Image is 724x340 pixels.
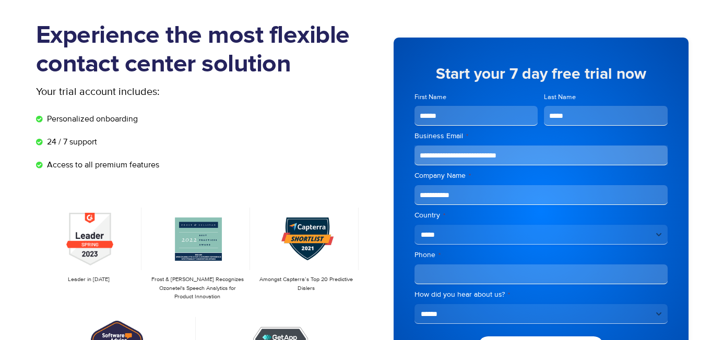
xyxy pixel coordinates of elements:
[258,275,353,293] p: Amongst Capterra’s Top 20 Predictive Dialers
[414,210,668,221] label: Country
[414,250,668,260] label: Phone
[44,159,159,171] span: Access to all premium features
[414,92,538,102] label: First Name
[414,66,668,82] h5: Start your 7 day free trial now
[44,113,138,125] span: Personalized onboarding
[36,84,284,100] p: Your trial account includes:
[36,21,362,79] h1: Experience the most flexible contact center solution
[414,171,668,181] label: Company Name
[44,136,97,148] span: 24 / 7 support
[150,275,245,301] p: Frost & [PERSON_NAME] Recognizes Ozonetel's Speech Analytics for Product Innovation
[41,275,136,284] p: Leader in [DATE]
[414,289,668,300] label: How did you hear about us?
[414,131,668,141] label: Business Email
[544,92,668,102] label: Last Name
